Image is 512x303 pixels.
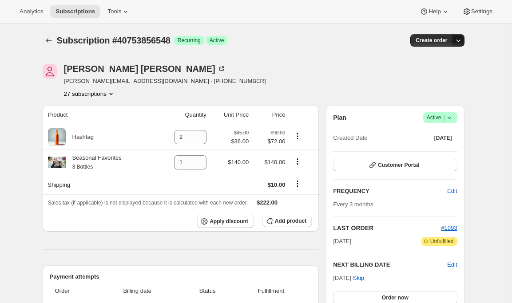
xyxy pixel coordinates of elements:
[210,218,248,225] span: Apply discount
[290,179,305,189] button: Shipping actions
[254,137,285,146] span: $72.00
[429,132,457,144] button: [DATE]
[268,181,286,188] span: $10.00
[20,8,43,15] span: Analytics
[156,105,209,125] th: Quantity
[43,105,157,125] th: Product
[228,159,249,165] span: $140.00
[333,187,447,196] h2: FREQUENCY
[442,184,462,198] button: Edit
[64,89,115,98] button: Product actions
[48,200,248,206] span: Sales tax (if applicable) is not displayed because it is calculated with each new order.
[457,5,498,18] button: Settings
[50,281,93,301] th: Order
[262,215,312,227] button: Add product
[447,187,457,196] span: Edit
[410,34,452,47] button: Create order
[427,113,454,122] span: Active
[102,5,135,18] button: Tools
[43,64,57,79] span: Emily Yuhas
[56,8,95,15] span: Subscriptions
[416,37,447,44] span: Create order
[378,161,419,169] span: Customer Portal
[209,105,251,125] th: Unit Price
[264,159,285,165] span: $140.00
[64,64,226,73] div: [PERSON_NAME] [PERSON_NAME]
[333,260,447,269] h2: NEXT BILLING DATE
[348,271,369,285] button: Skip
[353,274,364,283] span: Skip
[50,272,312,281] h2: Payment attempts
[95,287,179,295] span: Billing date
[251,105,288,125] th: Price
[471,8,492,15] span: Settings
[333,159,457,171] button: Customer Portal
[234,130,249,135] small: $45.00
[414,5,455,18] button: Help
[64,77,266,86] span: [PERSON_NAME][EMAIL_ADDRESS][DOMAIN_NAME] · [PHONE_NUMBER]
[430,238,454,245] span: Unfulfilled
[333,113,346,122] h2: Plan
[72,164,93,170] small: 3 Bottles
[429,8,441,15] span: Help
[48,128,66,146] img: product img
[50,5,100,18] button: Subscriptions
[333,237,351,246] span: [DATE]
[178,37,201,44] span: Recurring
[382,294,409,301] span: Order now
[441,224,457,231] a: #1093
[231,137,249,146] span: $36.00
[257,199,278,206] span: $222.00
[210,37,224,44] span: Active
[270,130,285,135] small: $90.00
[14,5,48,18] button: Analytics
[447,260,457,269] button: Edit
[290,157,305,166] button: Product actions
[43,175,157,194] th: Shipping
[236,287,307,295] span: Fulfillment
[333,134,367,142] span: Created Date
[441,224,457,232] button: #1093
[107,8,121,15] span: Tools
[197,215,254,228] button: Apply discount
[184,287,230,295] span: Status
[333,201,373,208] span: Every 3 months
[57,35,171,45] span: Subscription #40753856548
[275,217,306,224] span: Add product
[333,275,364,281] span: [DATE] ·
[434,134,452,142] span: [DATE]
[66,133,94,142] div: Hashtag
[290,131,305,141] button: Product actions
[66,153,122,171] div: Seasonal Favorites
[443,114,445,121] span: |
[333,224,441,232] h2: LAST ORDER
[43,34,55,47] button: Subscriptions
